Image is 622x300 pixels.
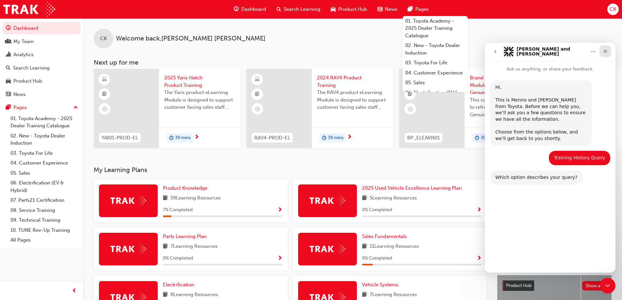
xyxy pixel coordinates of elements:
span: news-icon [377,5,382,13]
span: 0 % Completed [163,255,193,262]
button: Show Progress [477,206,482,214]
a: RAV4-PROD-EL2024 RAV4 Product TrainingThe RAV4 product eLearning Module is designed to support cu... [247,69,393,148]
a: search-iconSearch Learning [271,3,326,16]
a: 08. Service Training [8,205,81,215]
span: booktick-icon [255,90,260,99]
span: up-icon [73,103,78,112]
a: 09. Technical Training [8,215,81,225]
a: 0BP_ELEARN01Brand Protection Module 1 - "Why Genuine?" Toyota Genuine Parts and AccessoriesThis c... [399,69,546,148]
h3: Next up for me [83,59,622,66]
img: Trak [3,2,55,17]
span: 9 % Completed [362,255,392,262]
img: Trak [110,244,146,254]
a: guage-iconDashboard [229,3,271,16]
span: 11 Learning Resources [370,243,419,251]
span: Brand Protection Module 1 - "Why Genuine?" Toyota Genuine Parts and Accessories [470,74,541,96]
span: car-icon [6,78,11,84]
span: The Yaris product eLearning Module is designed to support customer facing sales staff with introd... [164,89,235,111]
a: Vehicle Systems [362,281,401,289]
span: 30 mins [481,134,496,142]
span: duration-icon [169,134,174,142]
a: Search Learning [3,62,81,74]
span: Product Knowledge [163,185,207,191]
span: car-icon [331,5,336,13]
a: All Pages [8,235,81,245]
span: next-icon [194,134,199,140]
span: chart-icon [6,52,11,58]
span: book-icon [362,243,367,251]
span: book-icon [163,243,168,251]
span: BP_ELEARN01 [407,134,440,142]
span: 30 mins [175,134,191,142]
span: The RAV4 product eLearning Module is designed to support customer facing sales staff with introdu... [317,89,388,111]
span: next-icon [347,134,352,140]
span: 7 Learning Resources [170,243,218,251]
span: 7 Learning Resources [370,291,417,299]
span: 2024 RAV4 Product Training [317,74,388,89]
a: Product HubShow all [502,280,606,291]
span: duration-icon [475,134,479,142]
span: This course has been designed to refresh your knowledge on Genuine Toyota Parts and Accessories s... [470,96,541,118]
span: Search Learning [284,6,320,13]
span: book-icon [362,291,367,299]
span: news-icon [6,92,11,98]
span: duration-icon [322,134,327,142]
a: car-iconProduct Hub [326,3,372,16]
button: Pages [3,102,81,114]
span: YARIS-PROD-EL [102,134,138,142]
span: News [385,6,397,13]
button: Show all [582,281,607,291]
span: guage-icon [234,5,239,13]
a: 02. New - Toyota Dealer Induction [403,40,468,58]
span: CK [100,35,107,42]
span: guage-icon [6,25,11,31]
span: Parts Learning Plan [163,233,207,239]
span: Product Hub [506,283,532,288]
a: 05. Sales [8,168,81,178]
a: Product Knowledge [163,184,210,192]
span: pages-icon [408,5,413,13]
span: 0 % Completed [362,206,392,214]
span: booktick-icon [102,90,107,99]
span: Welcome back , [PERSON_NAME] [PERSON_NAME] [116,35,265,42]
span: Show Progress [278,207,282,213]
iframe: Intercom live chat [485,43,615,273]
div: Search Learning [13,64,50,72]
a: Electrification [163,281,197,289]
a: Analytics [3,49,81,61]
span: book-icon [362,194,367,202]
a: Dashboard [3,22,81,34]
div: News [13,91,26,98]
span: search-icon [277,5,281,13]
span: booktick-icon [408,90,412,99]
span: pages-icon [6,105,11,111]
img: Trak [110,196,146,206]
span: learningRecordVerb_NONE-icon [255,106,261,112]
a: 2025 Used Vehicle Excellence Learning Plan [362,184,464,192]
a: 05. Sales [403,78,468,88]
button: DashboardMy TeamAnalyticsSearch LearningProduct HubNews [3,21,81,102]
div: Pages [13,104,27,111]
span: Dashboard [241,6,266,13]
img: Trak [310,196,345,206]
span: people-icon [6,39,11,45]
span: prev-icon [72,287,77,295]
h3: My Learning Plans [94,166,487,174]
button: CK [607,4,619,15]
img: Trak [310,244,345,254]
span: CK [610,6,616,13]
span: Vehicle Systems [362,282,398,288]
